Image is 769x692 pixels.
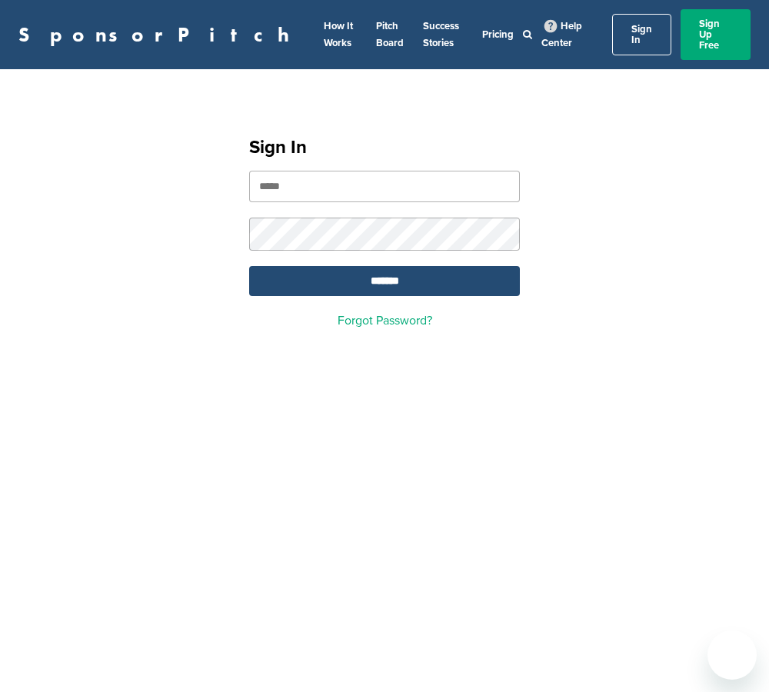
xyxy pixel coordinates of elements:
a: Sign In [612,14,671,55]
a: Pricing [482,28,514,41]
a: SponsorPitch [18,25,299,45]
a: Forgot Password? [338,313,432,328]
h1: Sign In [249,134,520,161]
a: Success Stories [423,20,459,49]
a: How It Works [324,20,353,49]
a: Sign Up Free [681,9,751,60]
a: Pitch Board [376,20,404,49]
a: Help Center [541,17,582,52]
iframe: Button to launch messaging window [707,630,757,680]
